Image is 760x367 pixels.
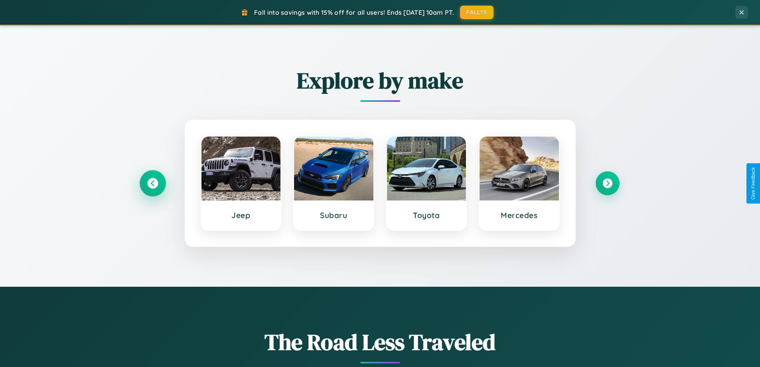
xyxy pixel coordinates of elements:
h3: Jeep [209,210,273,220]
h3: Toyota [395,210,458,220]
div: Give Feedback [750,167,756,200]
h3: Subaru [302,210,365,220]
button: FALL15 [460,6,494,19]
h1: The Road Less Traveled [141,327,620,357]
h3: Mercedes [488,210,551,220]
span: Fall into savings with 15% off for all users! Ends [DATE] 10am PT. [254,8,454,16]
h2: Explore by make [141,65,620,96]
